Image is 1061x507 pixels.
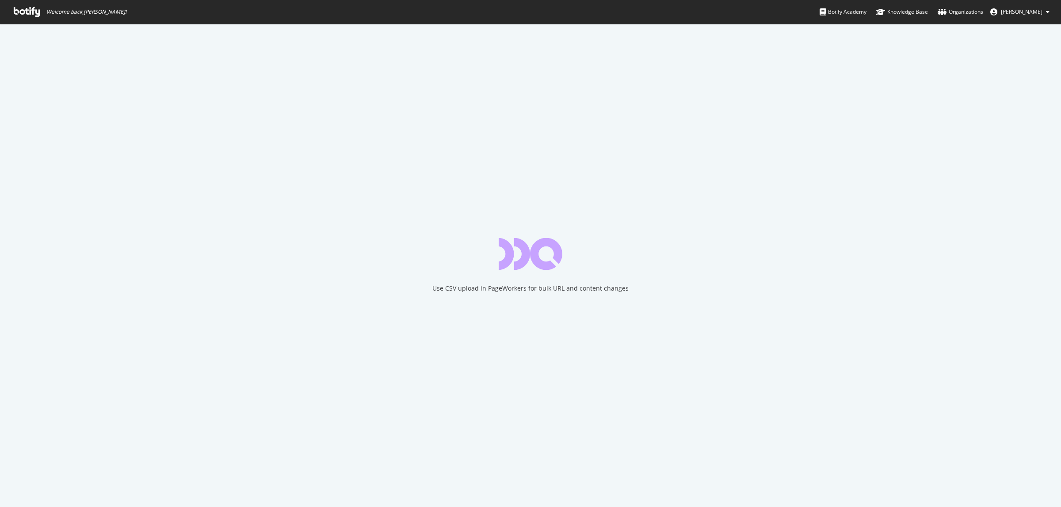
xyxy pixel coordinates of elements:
[983,5,1057,19] button: [PERSON_NAME]
[432,284,629,293] div: Use CSV upload in PageWorkers for bulk URL and content changes
[938,8,983,16] div: Organizations
[1001,8,1042,15] span: Heimerl Marlon
[499,238,562,270] div: animation
[46,8,126,15] span: Welcome back, [PERSON_NAME] !
[820,8,866,16] div: Botify Academy
[876,8,928,16] div: Knowledge Base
